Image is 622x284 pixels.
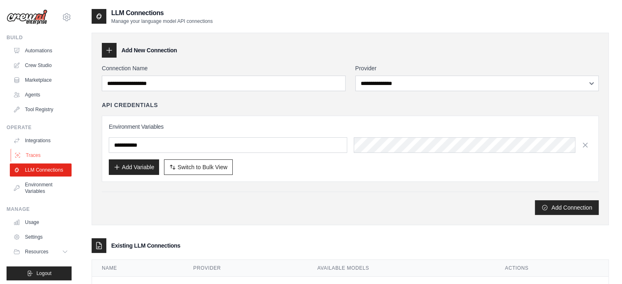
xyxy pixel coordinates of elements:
th: Name [92,260,184,277]
h2: LLM Connections [111,8,213,18]
h3: Add New Connection [121,46,177,54]
img: Logo [7,9,47,25]
a: Agents [10,88,72,101]
a: Settings [10,230,72,244]
th: Provider [184,260,308,277]
a: Traces [11,149,72,162]
div: Operate [7,124,72,131]
div: Manage [7,206,72,212]
th: Available Models [308,260,495,277]
div: Build [7,34,72,41]
button: Resources [10,245,72,258]
p: Manage your language model API connections [111,18,213,25]
h3: Environment Variables [109,123,592,131]
label: Provider [355,64,599,72]
a: Environment Variables [10,178,72,198]
span: Resources [25,248,48,255]
label: Connection Name [102,64,346,72]
a: Tool Registry [10,103,72,116]
a: Marketplace [10,74,72,87]
button: Logout [7,266,72,280]
span: Switch to Bulk View [177,163,227,171]
a: Usage [10,216,72,229]
a: Integrations [10,134,72,147]
a: Crew Studio [10,59,72,72]
h4: API Credentials [102,101,158,109]
h3: Existing LLM Connections [111,242,180,250]
a: LLM Connections [10,163,72,177]
button: Switch to Bulk View [164,159,233,175]
span: Logout [36,270,52,277]
th: Actions [495,260,609,277]
button: Add Variable [109,159,159,175]
a: Automations [10,44,72,57]
button: Add Connection [535,200,599,215]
